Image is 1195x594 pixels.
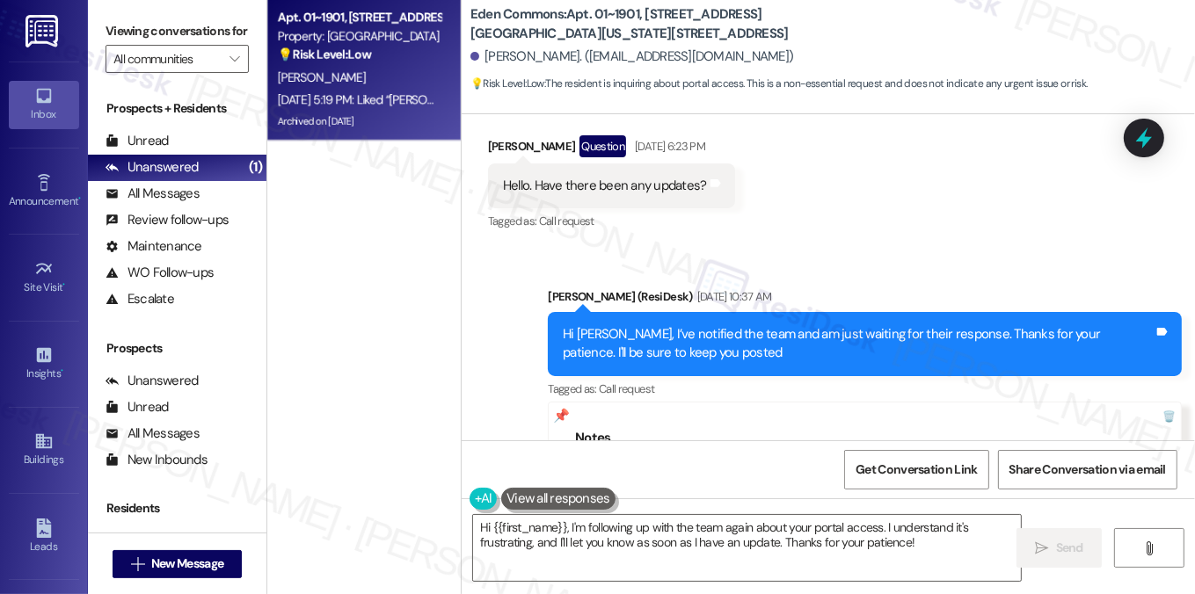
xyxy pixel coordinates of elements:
[599,381,654,396] span: Call request
[26,15,62,47] img: ResiDesk Logo
[106,18,249,45] label: Viewing conversations for
[151,554,223,573] span: New Message
[9,254,79,301] a: Site Visit •
[548,376,1182,402] div: Tagged as:
[106,372,199,390] div: Unanswered
[575,429,610,446] b: Notes
[278,8,441,26] div: Apt. 01~1901, [STREET_ADDRESS][GEOGRAPHIC_DATA][US_STATE][STREET_ADDRESS]
[9,81,79,128] a: Inbox
[113,550,243,578] button: New Message
[88,99,266,118] div: Prospects + Residents
[9,340,79,388] a: Insights •
[106,264,214,282] div: WO Follow-ups
[106,185,200,203] div: All Messages
[998,450,1177,489] button: Share Conversation via email
[63,279,66,291] span: •
[106,532,169,550] div: Unread
[78,192,81,205] span: •
[106,398,169,417] div: Unread
[106,237,202,256] div: Maintenance
[548,287,1182,312] div: [PERSON_NAME] (ResiDesk)
[106,158,199,177] div: Unanswered
[61,365,63,377] span: •
[1035,541,1048,555] i: 
[88,339,266,358] div: Prospects
[106,290,174,308] div: Escalate
[1016,528,1102,568] button: Send
[106,132,169,150] div: Unread
[9,513,79,561] a: Leads
[470,76,544,91] strong: 💡 Risk Level: Low
[244,154,266,181] div: (1)
[278,69,366,85] span: [PERSON_NAME]
[539,214,594,228] span: Call request
[579,135,626,157] div: Question
[844,450,988,489] button: Get Conversation Link
[278,27,441,46] div: Property: [GEOGRAPHIC_DATA]
[630,137,705,156] div: [DATE] 6:23 PM
[278,47,371,62] strong: 💡 Risk Level: Low
[473,515,1022,581] textarea: Hi {{first_name}}, I'm following up with the team again about your portal access. I understand it...
[106,211,229,229] div: Review follow-ups
[856,460,977,479] span: Get Conversation Link
[1142,541,1155,555] i: 
[693,287,772,306] div: [DATE] 10:37 AM
[106,424,200,443] div: All Messages
[470,75,1088,93] span: : The resident is inquiring about portal access. This is a non-essential request and does not ind...
[88,499,266,518] div: Residents
[106,451,208,469] div: New Inbounds
[488,208,735,234] div: Tagged as:
[488,135,735,163] div: [PERSON_NAME]
[113,45,221,73] input: All communities
[1056,539,1083,557] span: Send
[9,426,79,474] a: Buildings
[470,5,822,43] b: Eden Commons: Apt. 01~1901, [STREET_ADDRESS][GEOGRAPHIC_DATA][US_STATE][STREET_ADDRESS]
[276,111,442,133] div: Archived on [DATE]
[230,52,239,66] i: 
[503,177,707,195] div: Hello. Have there been any updates?
[1009,460,1166,479] span: Share Conversation via email
[131,557,144,571] i: 
[470,47,794,66] div: [PERSON_NAME]. ([EMAIL_ADDRESS][DOMAIN_NAME])
[563,325,1154,363] div: Hi [PERSON_NAME], I’ve notified the team and am just waiting for their response. Thanks for your ...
